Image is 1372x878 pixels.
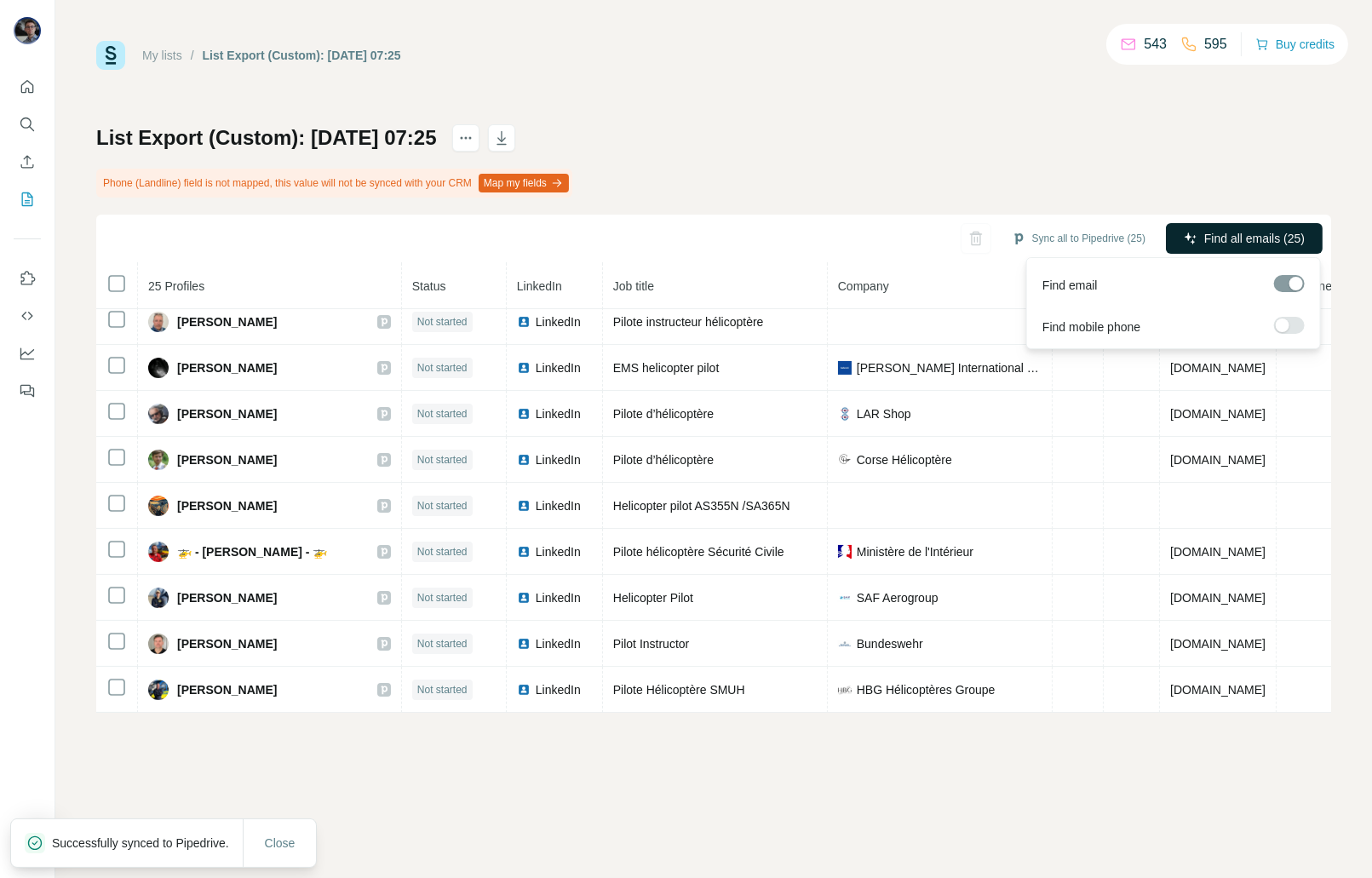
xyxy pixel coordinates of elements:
span: [PERSON_NAME] [177,405,277,422]
span: LinkedIn [536,497,581,514]
img: Avatar [148,588,169,608]
span: [DOMAIN_NAME] [1170,545,1266,559]
button: Enrich CSV [14,146,41,177]
span: Not started [417,498,468,514]
img: LinkedIn logo [517,407,531,421]
span: Pilote d’hélicoptère [613,453,714,467]
span: Not started [417,636,468,651]
span: Pilote Hélicoptère SMUH [613,683,745,697]
img: company-logo [838,361,852,375]
span: 🚁 - [PERSON_NAME] - 🚁 [177,543,327,560]
span: LinkedIn [536,405,581,422]
span: [DOMAIN_NAME] [1170,637,1266,651]
img: company-logo [838,683,852,697]
img: Avatar [148,404,169,424]
span: Helicopter pilot AS355N /SA365N [613,499,790,513]
img: LinkedIn logo [517,361,531,375]
span: [DOMAIN_NAME] [1170,683,1266,697]
span: Close [265,835,296,852]
img: company-logo [838,545,852,559]
img: LinkedIn logo [517,591,531,605]
img: Avatar [148,450,169,470]
span: Bundeswehr [857,635,923,652]
span: Not started [417,406,468,422]
button: Sync all to Pipedrive (25) [1000,226,1157,251]
span: [PERSON_NAME] International Group [857,359,1042,376]
span: Status [412,279,446,293]
button: Map my fields [479,174,569,192]
img: Avatar [148,634,169,654]
span: Pilote d’hélicoptère [613,407,714,421]
span: Find all emails (25) [1204,230,1305,247]
p: 543 [1144,34,1167,55]
span: Company [838,279,889,293]
p: Successfully synced to Pipedrive. [52,835,243,852]
span: Not started [417,452,468,468]
button: Quick start [14,72,41,102]
img: LinkedIn logo [517,315,531,329]
span: Ministère de l'Intérieur [857,543,973,560]
button: Close [253,828,307,858]
a: My lists [142,49,182,62]
span: Pilot Instructor [613,637,689,651]
button: Feedback [14,376,41,406]
span: [DOMAIN_NAME] [1170,591,1266,605]
img: LinkedIn logo [517,545,531,559]
button: Use Surfe on LinkedIn [14,263,41,294]
button: Search [14,109,41,140]
div: List Export (Custom): [DATE] 07:25 [203,47,401,64]
img: Avatar [148,496,169,516]
img: company-logo [838,453,852,467]
span: Find mobile phone [1042,318,1140,336]
img: LinkedIn logo [517,499,531,513]
span: Corse Hélicoptère [857,451,952,468]
span: LinkedIn [536,589,581,606]
span: LAR Shop [857,405,911,422]
img: Avatar [148,312,169,332]
img: Avatar [148,358,169,378]
img: LinkedIn logo [517,683,531,697]
span: Job title [613,279,654,293]
button: actions [452,124,479,152]
span: LinkedIn [536,635,581,652]
span: [DOMAIN_NAME] [1170,453,1266,467]
div: Phone (Landline) field is not mapped, this value will not be synced with your CRM [96,169,572,198]
span: Not started [417,682,468,697]
img: company-logo [838,591,852,605]
button: Find all emails (25) [1166,223,1323,254]
span: [DOMAIN_NAME] [1170,361,1266,375]
span: LinkedIn [536,543,581,560]
span: [PERSON_NAME] [177,359,277,376]
span: Not started [417,360,468,376]
span: Find email [1042,277,1098,294]
h1: List Export (Custom): [DATE] 07:25 [96,124,437,152]
img: Avatar [148,542,169,562]
p: 595 [1204,34,1227,55]
span: [PERSON_NAME] [177,497,277,514]
img: Surfe Logo [96,41,125,70]
img: company-logo [838,407,852,421]
img: LinkedIn logo [517,637,531,651]
span: LinkedIn [536,359,581,376]
img: Avatar [148,680,169,700]
span: LinkedIn [536,681,581,698]
img: Avatar [14,17,41,44]
span: LinkedIn [517,279,562,293]
span: LinkedIn [536,313,581,330]
li: / [191,47,194,64]
span: 25 Profiles [148,279,204,293]
button: Buy credits [1255,32,1335,56]
span: [PERSON_NAME] [177,681,277,698]
img: LinkedIn logo [517,453,531,467]
span: [PERSON_NAME] [177,589,277,606]
span: Not started [417,314,468,330]
img: company-logo [838,637,852,651]
span: Pilote hélicoptère Sécurité Civile [613,545,784,559]
button: Use Surfe API [14,301,41,331]
span: Not started [417,544,468,560]
span: SAF Aerogroup [857,589,939,606]
span: [PERSON_NAME] [177,451,277,468]
button: My lists [14,184,41,215]
span: Pilote instructeur hélicoptère [613,315,764,329]
span: Not started [417,590,468,605]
